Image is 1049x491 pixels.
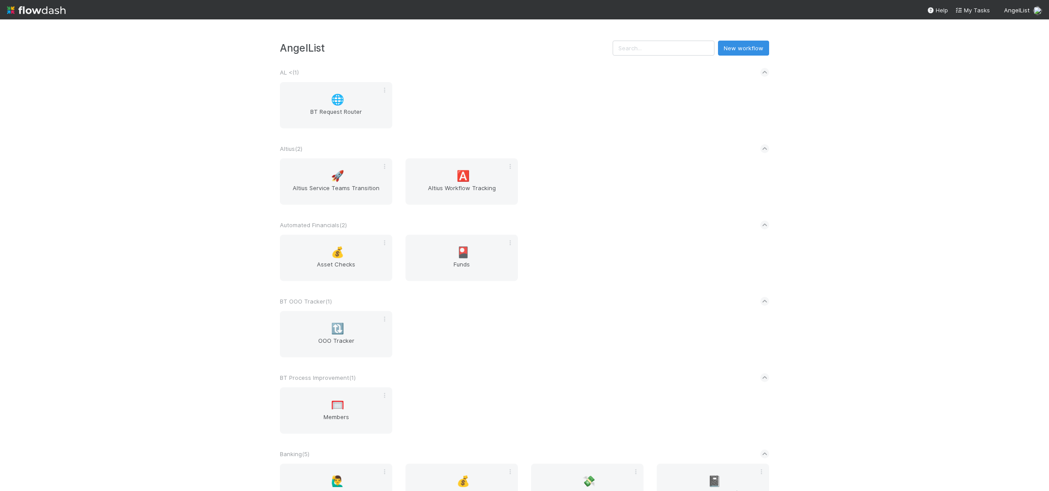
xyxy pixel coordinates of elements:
[280,82,392,128] a: 🌐BT Request Router
[457,170,470,182] span: 🅰️
[708,476,721,487] span: 📓
[582,476,595,487] span: 💸
[280,374,356,381] span: BT Process Improvement ( 1 )
[280,221,347,229] span: Automated Financials ( 2 )
[331,476,344,487] span: 🙋‍♂️
[331,323,344,334] span: 🔃
[1004,7,1030,14] span: AngelList
[280,158,392,205] a: 🚀Altius Service Teams Transition
[955,7,990,14] span: My Tasks
[280,42,613,54] h3: AngelList
[955,6,990,15] a: My Tasks
[409,260,514,277] span: Funds
[283,107,389,125] span: BT Request Router
[331,94,344,105] span: 🌐
[283,412,389,430] span: Members
[280,311,392,357] a: 🔃OOO Tracker
[7,3,66,18] img: logo-inverted-e16ddd16eac7371096b0.svg
[613,41,714,56] input: Search...
[457,476,470,487] span: 💰
[405,158,518,205] a: 🅰️Altius Workflow Tracking
[280,387,392,434] a: 🥅Members
[457,247,470,258] span: 🎴
[280,450,309,457] span: Banking ( 5 )
[280,298,332,305] span: BT OOO Tracker ( 1 )
[283,336,389,354] span: OOO Tracker
[1033,6,1042,15] img: avatar_2bce2475-05ee-46d3-9413-d3901f5fa03f.png
[927,6,948,15] div: Help
[331,170,344,182] span: 🚀
[718,41,769,56] button: New workflow
[280,235,392,281] a: 💰Asset Checks
[280,69,299,76] span: AL < ( 1 )
[331,399,344,411] span: 🥅
[331,247,344,258] span: 💰
[283,184,389,201] span: Altius Service Teams Transition
[409,184,514,201] span: Altius Workflow Tracking
[280,145,302,152] span: Altius ( 2 )
[405,235,518,281] a: 🎴Funds
[283,260,389,277] span: Asset Checks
